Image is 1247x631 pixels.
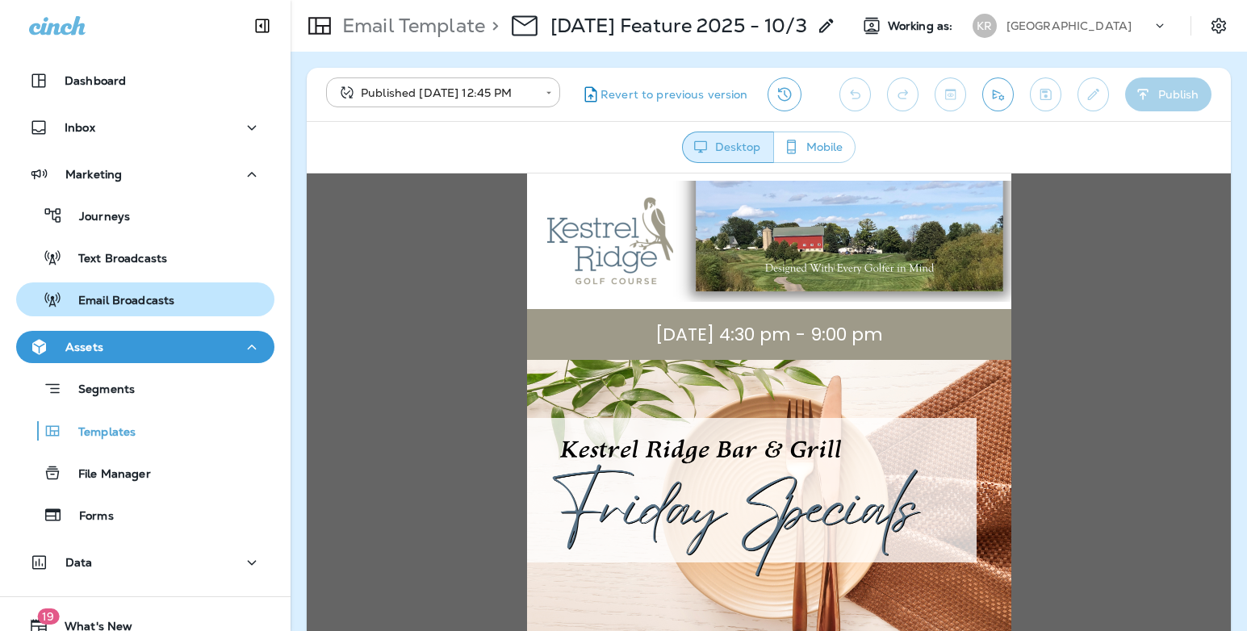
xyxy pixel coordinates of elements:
button: Segments [16,371,274,406]
p: File Manager [62,467,151,483]
img: KR---Friday-Specials---Summer-Blog.png [220,186,705,459]
p: Segments [62,382,135,399]
button: Inbox [16,111,274,144]
p: Inbox [65,121,95,134]
p: Assets [65,341,103,353]
span: [DATE] 4:30 pm - 9:00 pm [349,148,576,173]
div: Friday Feature 2025 - 10/3 [550,14,807,38]
button: Collapse Sidebar [240,10,285,42]
button: Templates [16,414,274,448]
span: 19 [37,608,59,625]
button: Desktop [682,132,774,163]
p: Email Broadcasts [62,294,174,309]
div: KR [973,14,997,38]
p: Data [65,556,93,569]
button: View Changelog [768,77,801,111]
button: Revert to previous version [573,77,755,111]
button: Settings [1204,11,1233,40]
button: Dashboard [16,65,274,97]
span: Working as: [888,19,956,33]
button: File Manager [16,456,274,490]
button: Journeys [16,198,274,232]
p: Journeys [63,210,130,225]
button: Text Broadcasts [16,240,274,274]
p: > [485,14,499,38]
button: Send test email [982,77,1014,111]
div: Published [DATE] 12:45 PM [337,85,534,101]
p: Text Broadcasts [62,252,167,267]
p: Marketing [65,168,122,181]
img: Kestrel%20Ridge%20%20Email%20Header%202023.png [220,7,705,128]
span: Revert to previous version [600,87,748,102]
p: Forms [63,509,114,524]
p: [GEOGRAPHIC_DATA] [1006,19,1132,32]
p: Templates [62,425,136,441]
button: Mobile [773,132,856,163]
button: Marketing [16,158,274,190]
p: Dashboard [65,74,126,87]
p: [DATE] Feature 2025 - 10/3 [550,14,807,38]
button: Email Broadcasts [16,282,274,316]
button: Assets [16,331,274,363]
button: Data [16,546,274,579]
button: Forms [16,498,274,532]
p: Email Template [336,14,485,38]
